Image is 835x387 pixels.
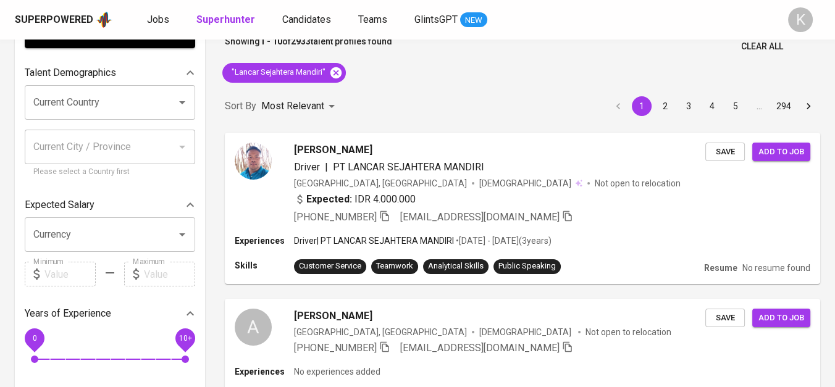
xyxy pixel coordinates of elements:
[25,60,195,85] div: Talent Demographics
[291,36,311,46] b: 2933
[414,14,458,25] span: GlintsGPT
[758,145,804,159] span: Add to job
[479,177,573,189] span: [DEMOGRAPHIC_DATA]
[632,96,652,116] button: page 1
[174,94,191,111] button: Open
[178,334,191,343] span: 10+
[235,143,272,180] img: 190d0aaf-6197-4f5a-971c-ae53fb55c9c2.jpg
[679,96,699,116] button: Go to page 3
[711,145,739,159] span: Save
[773,96,795,116] button: Go to page 294
[606,96,820,116] nav: pagination navigation
[260,36,282,46] b: 1 - 10
[306,192,352,207] b: Expected:
[44,262,96,286] input: Value
[225,35,392,58] p: Showing of talent profiles found
[96,10,112,29] img: app logo
[788,7,813,32] div: K
[454,235,552,247] p: • [DATE] - [DATE] ( 3 years )
[282,12,334,28] a: Candidates
[25,301,195,326] div: Years of Experience
[144,262,195,286] input: Value
[225,133,820,284] a: [PERSON_NAME]Driver|PT LANCAR SEJAHTERA MANDIRI[GEOGRAPHIC_DATA], [GEOGRAPHIC_DATA][DEMOGRAPHIC_D...
[741,39,783,54] span: Clear All
[235,259,294,272] p: Skills
[655,96,675,116] button: Go to page 2
[222,67,333,78] span: "Lancar Sejahtera Mandiri"
[705,309,745,328] button: Save
[460,14,487,27] span: NEW
[294,342,377,354] span: [PHONE_NUMBER]
[333,161,484,173] span: PT LANCAR SEJAHTERA MANDIRI
[758,311,804,325] span: Add to job
[498,260,556,272] div: Public Speaking
[147,12,172,28] a: Jobs
[32,334,36,343] span: 0
[358,14,387,25] span: Teams
[749,100,769,112] div: …
[294,309,372,323] span: [PERSON_NAME]
[376,260,413,272] div: Teamwork
[711,311,739,325] span: Save
[585,326,671,338] p: Not open to relocation
[147,14,169,25] span: Jobs
[25,198,94,212] p: Expected Salary
[261,95,339,118] div: Most Relevant
[225,99,256,114] p: Sort By
[479,326,573,338] span: [DEMOGRAPHIC_DATA]
[25,65,116,80] p: Talent Demographics
[294,192,416,207] div: IDR 4.000.000
[736,35,788,58] button: Clear All
[299,260,361,272] div: Customer Service
[414,12,487,28] a: GlintsGPT NEW
[294,211,377,223] span: [PHONE_NUMBER]
[294,177,467,189] div: [GEOGRAPHIC_DATA], [GEOGRAPHIC_DATA]
[702,96,722,116] button: Go to page 4
[752,309,810,328] button: Add to job
[294,143,372,157] span: [PERSON_NAME]
[742,262,810,274] p: No resume found
[294,235,454,247] p: Driver | PT LANCAR SEJAHTERA MANDIRI
[196,12,258,28] a: Superhunter
[726,96,745,116] button: Go to page 5
[25,193,195,217] div: Expected Salary
[400,211,560,223] span: [EMAIL_ADDRESS][DOMAIN_NAME]
[25,306,111,321] p: Years of Experience
[196,14,255,25] b: Superhunter
[705,143,745,162] button: Save
[261,99,324,114] p: Most Relevant
[33,166,187,178] p: Please select a Country first
[294,365,380,378] p: No experiences added
[400,342,560,354] span: [EMAIL_ADDRESS][DOMAIN_NAME]
[799,96,818,116] button: Go to next page
[752,143,810,162] button: Add to job
[174,226,191,243] button: Open
[294,326,467,338] div: [GEOGRAPHIC_DATA], [GEOGRAPHIC_DATA]
[222,63,346,83] div: "Lancar Sejahtera Mandiri"
[704,262,737,274] p: Resume
[428,260,484,272] div: Analytical Skills
[325,160,328,175] span: |
[235,365,294,378] p: Experiences
[294,161,320,173] span: Driver
[235,309,272,346] div: A
[595,177,681,189] p: Not open to relocation
[358,12,390,28] a: Teams
[15,13,93,27] div: Superpowered
[15,10,112,29] a: Superpoweredapp logo
[282,14,331,25] span: Candidates
[235,235,294,247] p: Experiences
